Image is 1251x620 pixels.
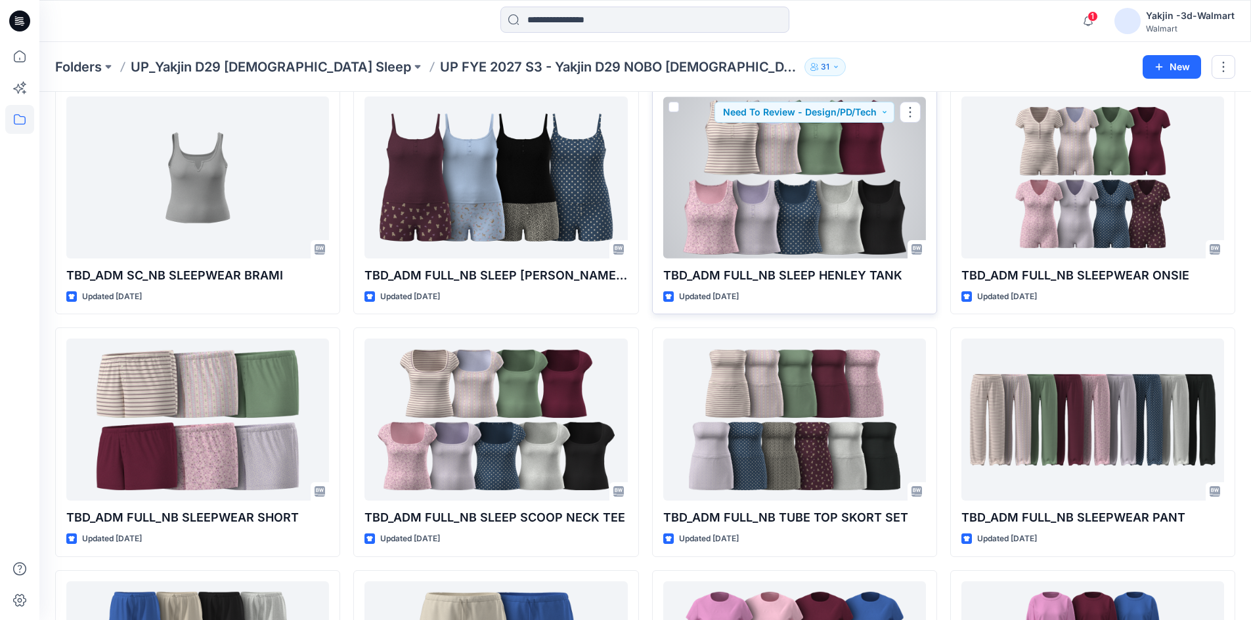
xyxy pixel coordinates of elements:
[961,266,1224,285] p: TBD_ADM FULL_NB SLEEPWEAR ONSIE
[66,508,329,527] p: TBD_ADM FULL_NB SLEEPWEAR SHORT
[1087,11,1098,22] span: 1
[1146,24,1235,33] div: Walmart
[1143,55,1201,79] button: New
[961,339,1224,501] a: TBD_ADM FULL_NB SLEEPWEAR PANT
[55,58,102,76] a: Folders
[961,96,1224,258] a: TBD_ADM FULL_NB SLEEPWEAR ONSIE
[364,96,627,258] a: TBD_ADM FULL_NB SLEEP CAMI BOXER SET
[663,508,926,527] p: TBD_ADM FULL_NB TUBE TOP SKORT SET
[663,266,926,285] p: TBD_ADM FULL_NB SLEEP HENLEY TANK
[364,508,627,527] p: TBD_ADM FULL_NB SLEEP SCOOP NECK TEE
[82,532,142,546] p: Updated [DATE]
[440,58,799,76] p: UP FYE 2027 S3 - Yakjin D29 NOBO [DEMOGRAPHIC_DATA] Sleepwear
[821,60,829,74] p: 31
[679,290,739,304] p: Updated [DATE]
[1114,8,1141,34] img: avatar
[364,339,627,501] a: TBD_ADM FULL_NB SLEEP SCOOP NECK TEE
[380,532,440,546] p: Updated [DATE]
[66,339,329,501] a: TBD_ADM FULL_NB SLEEPWEAR SHORT
[679,532,739,546] p: Updated [DATE]
[804,58,846,76] button: 31
[364,266,627,285] p: TBD_ADM FULL_NB SLEEP [PERSON_NAME] SET
[977,532,1037,546] p: Updated [DATE]
[1146,8,1235,24] div: Yakjin -3d-Walmart
[663,339,926,501] a: TBD_ADM FULL_NB TUBE TOP SKORT SET
[82,290,142,304] p: Updated [DATE]
[663,96,926,258] a: TBD_ADM FULL_NB SLEEP HENLEY TANK
[66,266,329,285] p: TBD_ADM SC_NB SLEEPWEAR BRAMI
[66,96,329,258] a: TBD_ADM SC_NB SLEEPWEAR BRAMI
[131,58,411,76] a: UP_Yakjin D29 [DEMOGRAPHIC_DATA] Sleep
[380,290,440,304] p: Updated [DATE]
[977,290,1037,304] p: Updated [DATE]
[961,508,1224,527] p: TBD_ADM FULL_NB SLEEPWEAR PANT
